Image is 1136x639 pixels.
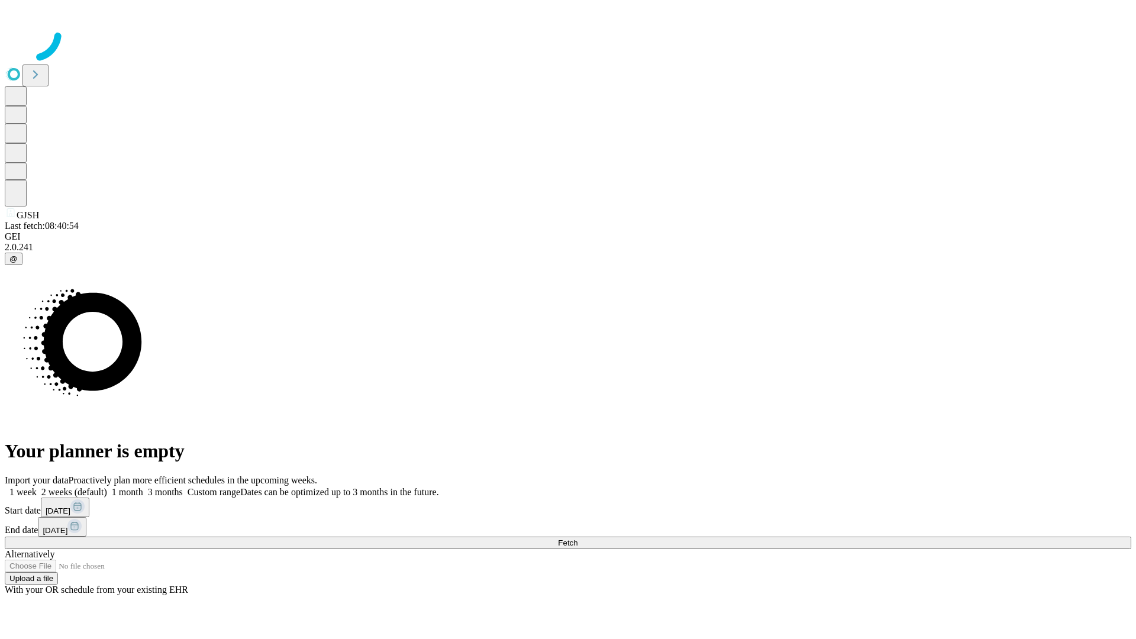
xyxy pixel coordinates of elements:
[5,572,58,585] button: Upload a file
[17,210,39,220] span: GJSH
[5,253,22,265] button: @
[41,498,89,517] button: [DATE]
[5,242,1131,253] div: 2.0.241
[5,221,79,231] span: Last fetch: 08:40:54
[5,537,1131,549] button: Fetch
[5,440,1131,462] h1: Your planner is empty
[9,254,18,263] span: @
[38,517,86,537] button: [DATE]
[5,475,69,485] span: Import your data
[188,487,240,497] span: Custom range
[112,487,143,497] span: 1 month
[5,498,1131,517] div: Start date
[558,538,577,547] span: Fetch
[240,487,438,497] span: Dates can be optimized up to 3 months in the future.
[9,487,37,497] span: 1 week
[148,487,183,497] span: 3 months
[43,526,67,535] span: [DATE]
[69,475,317,485] span: Proactively plan more efficient schedules in the upcoming weeks.
[5,231,1131,242] div: GEI
[5,517,1131,537] div: End date
[46,506,70,515] span: [DATE]
[5,585,188,595] span: With your OR schedule from your existing EHR
[5,549,54,559] span: Alternatively
[41,487,107,497] span: 2 weeks (default)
